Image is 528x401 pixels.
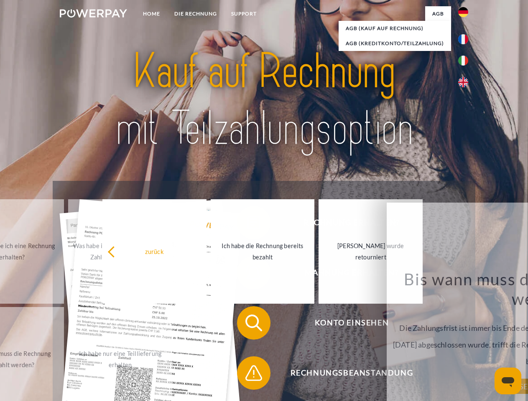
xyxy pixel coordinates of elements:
[458,7,468,17] img: de
[339,21,451,36] a: AGB (Kauf auf Rechnung)
[73,240,167,263] div: Was habe ich noch offen, ist meine Zahlung eingegangen?
[224,6,264,21] a: SUPPORT
[249,306,454,340] span: Konto einsehen
[237,306,454,340] button: Konto einsehen
[68,199,172,304] a: Was habe ich noch offen, ist meine Zahlung eingegangen?
[458,34,468,44] img: fr
[495,368,521,394] iframe: Schaltfläche zum Öffnen des Messaging-Fensters
[237,356,454,390] button: Rechnungsbeanstandung
[243,363,264,383] img: qb_warning.svg
[458,77,468,87] img: en
[60,9,127,18] img: logo-powerpay-white.svg
[107,246,202,257] div: zurück
[458,56,468,66] img: it
[339,36,451,51] a: AGB (Kreditkonto/Teilzahlung)
[425,6,451,21] a: agb
[216,240,310,263] div: Ich habe die Rechnung bereits bezahlt
[249,356,454,390] span: Rechnungsbeanstandung
[136,6,167,21] a: Home
[243,312,264,333] img: qb_search.svg
[80,40,448,160] img: title-powerpay_de.svg
[167,6,224,21] a: DIE RECHNUNG
[73,348,167,371] div: Ich habe nur eine Teillieferung erhalten
[324,240,418,263] div: [PERSON_NAME] wurde retourniert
